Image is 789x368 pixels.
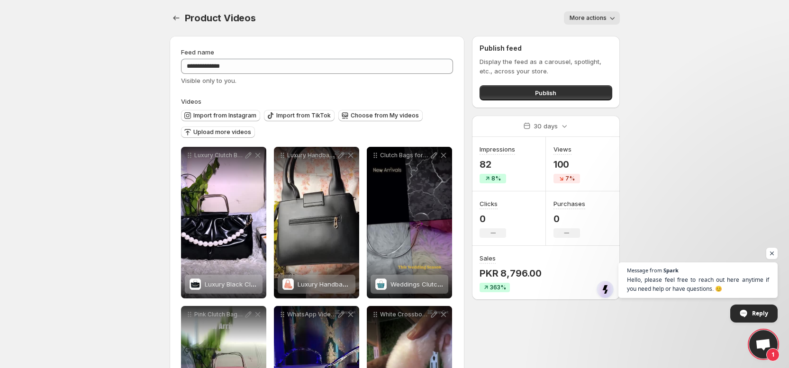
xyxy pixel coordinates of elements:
[264,110,335,121] button: Import from TikTok
[553,213,585,224] p: 0
[553,159,580,170] p: 100
[338,110,423,121] button: Choose from My videos
[480,199,498,208] h3: Clicks
[491,175,501,182] span: 8%
[181,147,266,298] div: Luxury Clutch Bag for Events -63 OFF LIMITED EDITION foryou bagslovers helloladiesbagsLuxury Blac...
[282,278,294,290] img: Luxury Handbag Set for Womens Bold & Unique
[490,284,506,291] span: 363%
[390,280,505,288] span: Weddings Clutch Bags Texture Design
[752,305,768,322] span: Reply
[627,268,662,273] span: Message from
[181,126,255,138] button: Upload more videos
[553,199,585,208] h3: Purchases
[480,159,515,170] p: 82
[480,268,542,279] p: PKR 8,796.00
[480,44,612,53] h2: Publish feed
[181,110,260,121] button: Import from Instagram
[194,311,244,318] p: Pink Clutch Bag for Weddings Events
[564,11,620,25] button: More actions
[181,98,201,105] span: Videos
[351,112,419,119] span: Choose from My videos
[480,57,612,76] p: Display the feed as a carousel, spotlight, etc., across your store.
[190,278,201,290] img: Luxury Black Clutch Bag for Events
[298,280,439,288] span: Luxury Handbag Set for Womens Bold & Unique
[276,112,331,119] span: Import from TikTok
[570,14,607,22] span: More actions
[181,77,236,84] span: Visible only to you.
[287,311,336,318] p: WhatsApp Video [DATE] at 31358 PM
[380,152,429,159] p: Clutch Bags for Weddings Events for this Season viral clutchbag weddingbags foryou bagslovers tre...
[194,152,244,159] p: Luxury Clutch Bag for Events -63 OFF LIMITED EDITION foryou bagslovers helloladiesbags
[380,311,429,318] p: White Crossbody with Fur Handle Shop Link in Bio CapCut bags foryou helloladies handbag
[766,348,780,361] span: 1
[193,128,251,136] span: Upload more videos
[367,147,452,298] div: Clutch Bags for Weddings Events for this Season viral clutchbag weddingbags foryou bagslovers tre...
[553,144,571,154] h3: Views
[287,152,336,159] p: Luxury Handbag with Unique Combinations bagslover helloladiespakistan
[185,12,256,24] span: Product Videos
[535,88,556,98] span: Publish
[274,147,359,298] div: Luxury Handbag with Unique Combinations bagslover helloladiespakistanLuxury Handbag Set for Women...
[565,175,575,182] span: 7%
[480,144,515,154] h3: Impressions
[480,213,506,224] p: 0
[181,48,214,56] span: Feed name
[170,11,183,25] button: Settings
[480,253,496,263] h3: Sales
[375,278,387,290] img: Weddings Clutch Bags Texture Design
[480,85,612,100] button: Publish
[627,275,769,293] span: Hello, please feel free to reach out here anytime if you need help or have questions. 😊
[663,268,679,273] span: Spark
[193,112,256,119] span: Import from Instagram
[205,280,309,288] span: Luxury Black Clutch Bag for Events
[749,330,778,359] div: Open chat
[534,121,558,131] p: 30 days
